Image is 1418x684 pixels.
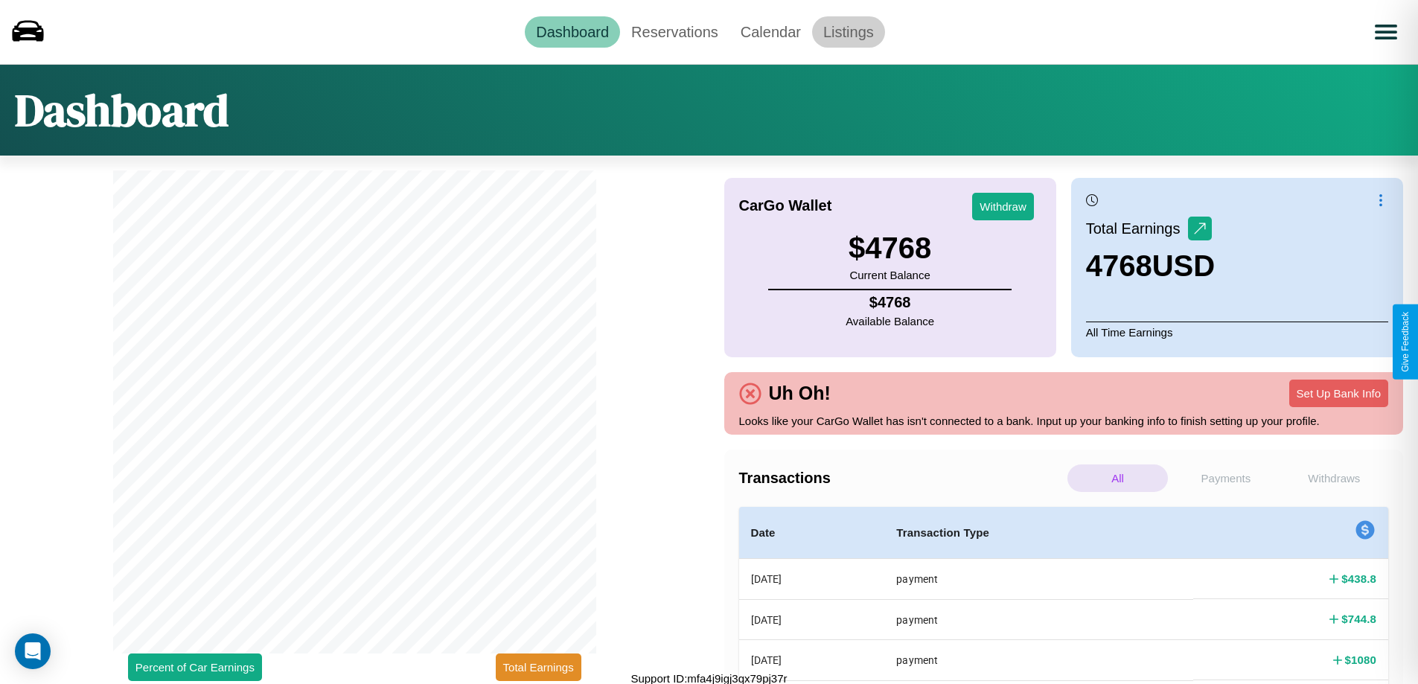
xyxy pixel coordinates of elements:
p: Payments [1175,464,1276,492]
button: Total Earnings [496,653,581,681]
th: payment [884,640,1193,680]
div: Open Intercom Messenger [15,633,51,669]
th: [DATE] [739,640,885,680]
p: All [1067,464,1168,492]
div: Give Feedback [1400,312,1411,372]
a: Dashboard [525,16,620,48]
h4: Transactions [739,470,1064,487]
button: Withdraw [972,193,1034,220]
h1: Dashboard [15,80,229,141]
th: payment [884,559,1193,600]
th: payment [884,599,1193,639]
a: Calendar [729,16,812,48]
h4: $ 4768 [846,294,934,311]
th: [DATE] [739,599,885,639]
h4: Date [751,524,873,542]
a: Listings [812,16,885,48]
p: Looks like your CarGo Wallet has isn't connected to a bank. Input up your banking info to finish ... [739,411,1389,431]
h4: Transaction Type [896,524,1181,542]
h3: $ 4768 [849,231,931,265]
h4: $ 1080 [1345,652,1376,668]
h4: Uh Oh! [761,383,838,404]
button: Percent of Car Earnings [128,653,262,681]
th: [DATE] [739,559,885,600]
p: All Time Earnings [1086,322,1388,342]
h4: $ 744.8 [1341,611,1376,627]
button: Set Up Bank Info [1289,380,1388,407]
h4: $ 438.8 [1341,571,1376,586]
p: Available Balance [846,311,934,331]
p: Withdraws [1284,464,1385,492]
p: Current Balance [849,265,931,285]
h4: CarGo Wallet [739,197,832,214]
h3: 4768 USD [1086,249,1215,283]
p: Total Earnings [1086,215,1188,242]
a: Reservations [620,16,729,48]
button: Open menu [1365,11,1407,53]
